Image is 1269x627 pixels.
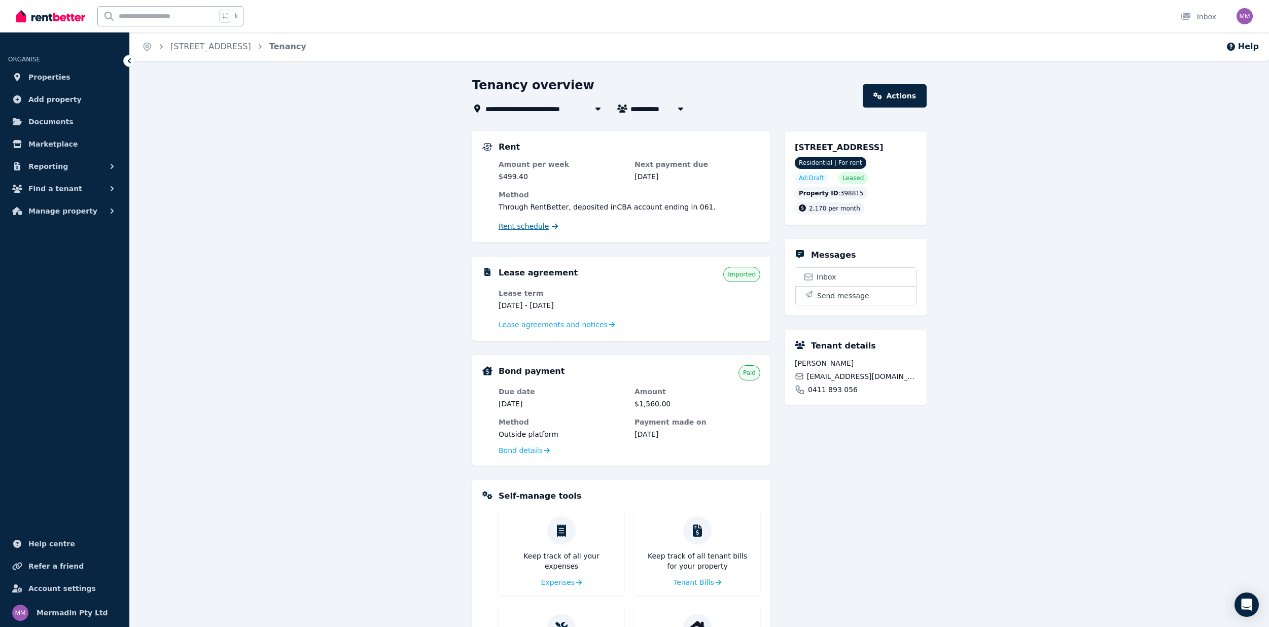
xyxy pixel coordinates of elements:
[28,560,84,572] span: Refer a friend
[28,582,96,595] span: Account settings
[472,77,594,93] h1: Tenancy overview
[674,577,721,587] a: Tenant Bills
[795,157,866,169] span: Residential | For rent
[795,143,884,152] span: [STREET_ADDRESS]
[8,89,121,110] a: Add property
[541,577,582,587] a: Expenses
[499,267,578,279] h5: Lease agreement
[482,366,492,375] img: Bond Details
[28,183,82,195] span: Find a tenant
[8,578,121,599] a: Account settings
[1181,12,1216,22] div: Inbox
[728,270,756,278] span: Imported
[170,42,251,51] a: [STREET_ADDRESS]
[811,249,856,261] h5: Messages
[28,93,82,106] span: Add property
[28,160,68,172] span: Reporting
[795,358,916,368] span: [PERSON_NAME]
[634,171,760,182] dd: [DATE]
[795,187,868,199] div: : 398815
[499,399,624,409] dd: [DATE]
[674,577,714,587] span: Tenant Bills
[8,67,121,87] a: Properties
[28,138,78,150] span: Marketplace
[8,134,121,154] a: Marketplace
[499,203,716,211] span: Through RentBetter , deposited in CBA account ending in 061 .
[811,340,876,352] h5: Tenant details
[499,221,549,231] span: Rent schedule
[634,159,760,169] dt: Next payment due
[499,417,624,427] dt: Method
[743,369,756,377] span: Paid
[507,551,616,571] p: Keep track of all your expenses
[269,42,306,51] a: Tenancy
[817,272,836,282] span: Inbox
[16,9,85,24] img: RentBetter
[1235,593,1259,617] div: Open Intercom Messenger
[8,201,121,221] button: Manage property
[499,190,760,200] dt: Method
[799,189,838,197] span: Property ID
[499,387,624,397] dt: Due date
[499,490,581,502] h5: Self-manage tools
[499,300,624,310] dd: [DATE] - [DATE]
[8,56,40,63] span: ORGANISE
[541,577,575,587] span: Expenses
[12,605,28,621] img: Mermadin Pty Ltd
[499,445,543,456] span: Bond details
[499,141,520,153] h5: Rent
[499,320,615,330] a: Lease agreements and notices
[634,387,760,397] dt: Amount
[37,607,108,619] span: Mermadin Pty Ltd
[234,12,238,20] span: k
[809,205,860,212] span: 2,170 per month
[1226,41,1259,53] button: Help
[482,143,492,151] img: Rental Payments
[499,365,565,377] h5: Bond payment
[499,221,558,231] a: Rent schedule
[817,291,869,301] span: Send message
[499,171,624,182] dd: $499.40
[28,116,74,128] span: Documents
[8,556,121,576] a: Refer a friend
[634,399,760,409] dd: $1,560.00
[795,286,916,305] button: Send message
[28,205,97,217] span: Manage property
[499,429,624,439] dd: Outside platform
[8,112,121,132] a: Documents
[795,268,916,286] a: Inbox
[634,417,760,427] dt: Payment made on
[842,174,864,182] span: Leased
[807,371,916,381] span: [EMAIL_ADDRESS][DOMAIN_NAME]
[8,534,121,554] a: Help centre
[634,429,760,439] dd: [DATE]
[499,288,624,298] dt: Lease term
[499,320,608,330] span: Lease agreements and notices
[1237,8,1253,24] img: Mermadin Pty Ltd
[643,551,752,571] p: Keep track of all tenant bills for your property
[499,159,624,169] dt: Amount per week
[808,385,858,395] span: 0411 893 056
[499,445,550,456] a: Bond details
[8,179,121,199] button: Find a tenant
[863,84,927,108] a: Actions
[130,32,319,61] nav: Breadcrumb
[28,538,75,550] span: Help centre
[8,156,121,177] button: Reporting
[799,174,824,182] span: Ad: Draft
[28,71,70,83] span: Properties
